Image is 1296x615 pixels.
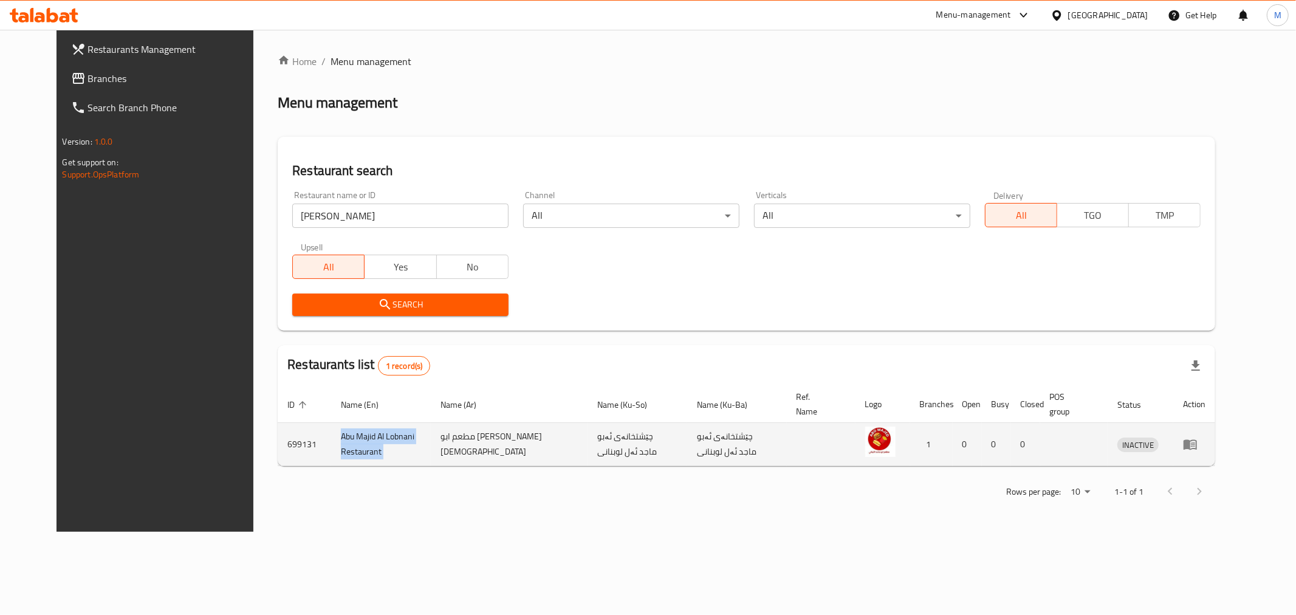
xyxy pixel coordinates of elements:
[1062,207,1124,224] span: TGO
[990,207,1052,224] span: All
[331,423,431,466] td: Abu Majid Al Lobnani Restaurant
[287,397,310,412] span: ID
[94,134,113,149] span: 1.0.0
[910,423,953,466] td: 1
[1066,483,1095,501] div: Rows per page:
[754,204,970,228] div: All
[1183,437,1205,452] div: Menu
[1117,397,1157,412] span: Status
[331,54,411,69] span: Menu management
[61,35,273,64] a: Restaurants Management
[61,64,273,93] a: Branches
[292,162,1201,180] h2: Restaurant search
[523,204,739,228] div: All
[855,386,910,423] th: Logo
[687,423,787,466] td: چێشتخانەی ئەبو ماجد ئەل لوبنانی
[1128,203,1201,227] button: TMP
[910,386,953,423] th: Branches
[936,8,1011,22] div: Menu-management
[588,423,687,466] td: چێشتخانەی ئەبو ماجد ئەل لوبنانی
[597,397,663,412] span: Name (Ku-So)
[982,423,1011,466] td: 0
[985,203,1057,227] button: All
[441,397,492,412] span: Name (Ar)
[292,255,365,279] button: All
[953,423,982,466] td: 0
[1134,207,1196,224] span: TMP
[1006,484,1061,500] p: Rows per page:
[1117,438,1159,452] span: INACTIVE
[379,360,430,372] span: 1 record(s)
[341,397,394,412] span: Name (En)
[442,258,504,276] span: No
[88,100,263,115] span: Search Branch Phone
[378,356,431,376] div: Total records count
[1050,390,1094,419] span: POS group
[278,54,317,69] a: Home
[982,386,1011,423] th: Busy
[302,297,499,312] span: Search
[292,204,509,228] input: Search for restaurant name or ID..
[697,397,763,412] span: Name (Ku-Ba)
[61,93,273,122] a: Search Branch Phone
[1274,9,1281,22] span: M
[63,154,118,170] span: Get support on:
[278,423,331,466] td: 699131
[88,42,263,57] span: Restaurants Management
[1117,438,1159,452] div: INACTIVE
[431,423,588,466] td: مطعم ابو [PERSON_NAME][DEMOGRAPHIC_DATA]
[88,71,263,86] span: Branches
[1068,9,1148,22] div: [GEOGRAPHIC_DATA]
[1057,203,1129,227] button: TGO
[298,258,360,276] span: All
[301,242,323,251] label: Upsell
[993,191,1024,199] label: Delivery
[436,255,509,279] button: No
[797,390,841,419] span: Ref. Name
[278,54,1215,69] nav: breadcrumb
[364,255,436,279] button: Yes
[321,54,326,69] li: /
[278,386,1215,466] table: enhanced table
[287,356,430,376] h2: Restaurants list
[369,258,431,276] span: Yes
[63,134,92,149] span: Version:
[1114,484,1143,500] p: 1-1 of 1
[1011,423,1040,466] td: 0
[1181,351,1210,380] div: Export file
[278,93,397,112] h2: Menu management
[953,386,982,423] th: Open
[292,294,509,316] button: Search
[865,427,896,457] img: Abu Majid Al Lobnani Restaurant
[1011,386,1040,423] th: Closed
[63,167,140,182] a: Support.OpsPlatform
[1173,386,1215,423] th: Action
